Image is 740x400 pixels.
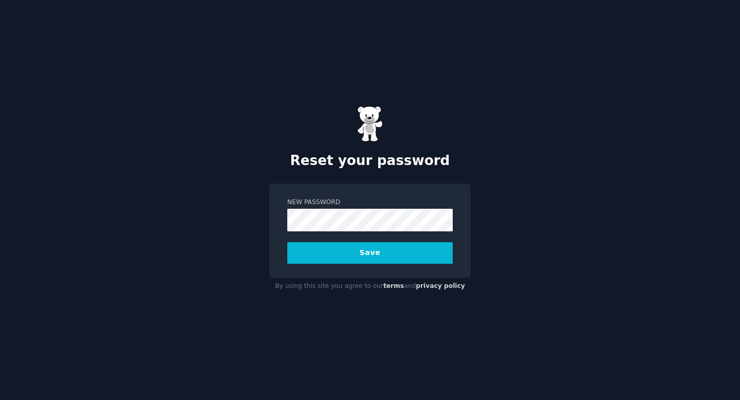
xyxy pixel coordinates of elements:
[287,198,453,207] label: New Password
[416,282,465,289] a: privacy policy
[383,282,404,289] a: terms
[287,242,453,264] button: Save
[269,278,471,295] div: By using this site you agree to our and
[269,153,471,169] h2: Reset your password
[357,106,383,142] img: Gummy Bear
